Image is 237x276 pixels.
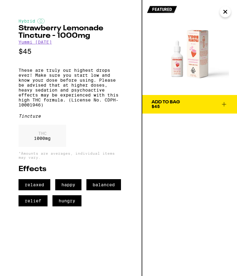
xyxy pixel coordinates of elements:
img: hybridColor.svg [37,19,45,24]
h2: Effects [19,166,123,173]
a: Yummi [DATE] [19,40,52,45]
span: hungry [52,195,81,206]
p: $45 [19,48,123,55]
h2: Strawberry Lemonade Tincture - 1000mg [19,25,123,40]
div: Hybrid [19,19,123,24]
span: $45 [152,104,160,109]
p: THC [34,131,51,136]
div: 1000 mg [19,125,66,147]
button: Close [220,6,231,17]
span: relaxed [19,179,50,190]
span: relief [19,195,48,206]
p: These are truly our highest drops ever! Make sure you start low and know your dose before using. ... [19,68,123,107]
div: Tincture [19,114,123,119]
div: Add To Bag [152,100,180,104]
button: Add To Bag$45 [142,95,237,114]
span: happy [55,179,81,190]
span: balanced [86,179,121,190]
p: *Amounts are averages, individual items may vary. [19,151,123,159]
